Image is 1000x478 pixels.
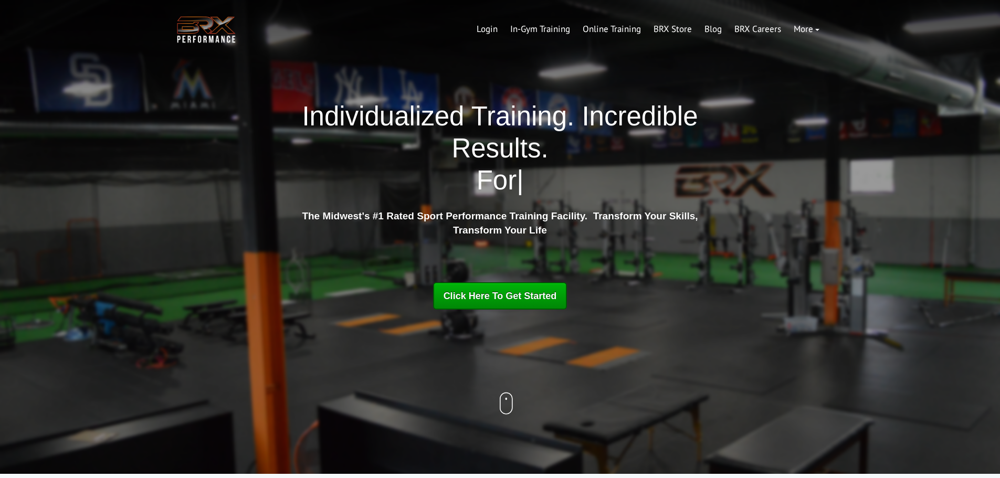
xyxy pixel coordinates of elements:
[504,17,576,42] a: In-Gym Training
[787,17,826,42] a: More
[302,210,698,236] strong: The Midwest's #1 Rated Sport Performance Training Facility. Transform Your Skills, Transform Your...
[698,17,728,42] a: Blog
[477,165,517,195] span: For
[576,17,647,42] a: Online Training
[517,165,523,195] span: |
[647,17,698,42] a: BRX Store
[433,282,567,310] a: Click Here To Get Started
[728,17,787,42] a: BRX Careers
[175,14,238,46] img: BRX Transparent Logo-2
[470,17,504,42] a: Login
[470,17,826,42] div: Navigation Menu
[298,100,702,197] h1: Individualized Training. Incredible Results.
[444,291,557,301] span: Click Here To Get Started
